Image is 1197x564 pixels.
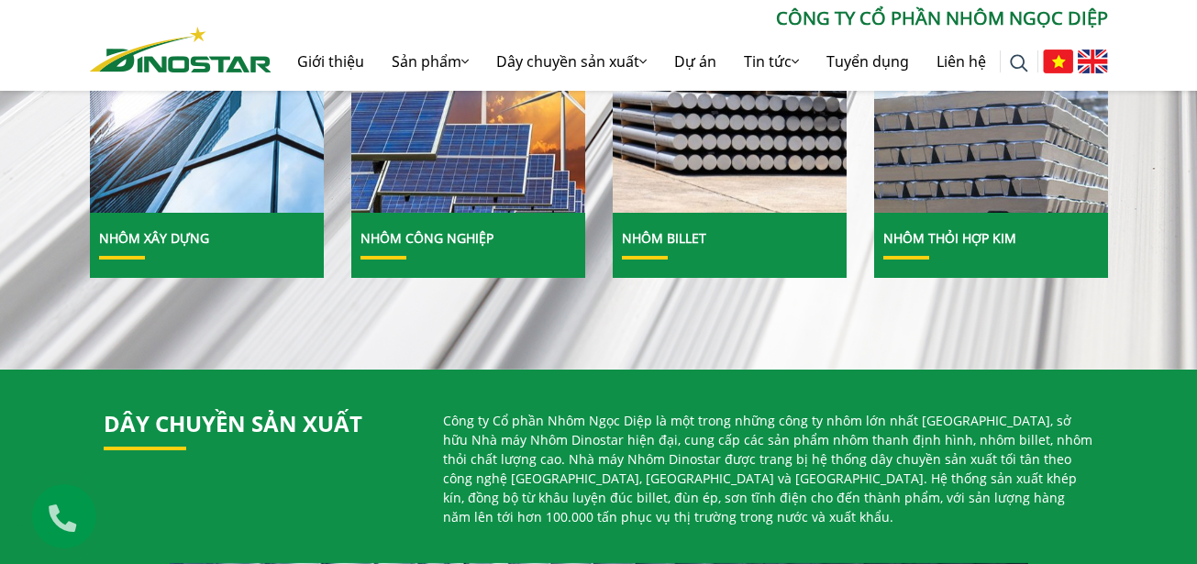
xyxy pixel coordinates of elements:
img: Tiếng Việt [1043,50,1073,73]
a: Nhôm Công nghiệp [360,229,493,247]
a: Sản phẩm [378,32,482,91]
img: English [1078,50,1108,73]
a: Dự án [660,32,730,91]
a: Tuyển dụng [813,32,923,91]
a: Nhôm Thỏi hợp kim [883,229,1016,247]
a: Dây chuyền sản xuất [104,408,362,438]
p: CÔNG TY CỔ PHẦN NHÔM NGỌC DIỆP [272,5,1108,32]
img: search [1010,54,1028,72]
img: Nhôm Dinostar [90,27,272,72]
a: Nhôm Xây dựng [99,229,209,247]
a: Tin tức [730,32,813,91]
p: Công ty Cổ phần Nhôm Ngọc Diệp là một trong những công ty nhôm lớn nhất [GEOGRAPHIC_DATA], sở hữu... [443,411,1094,526]
a: Nhôm Dinostar [90,23,272,72]
a: Liên hệ [923,32,1000,91]
a: Dây chuyền sản xuất [482,32,660,91]
a: Giới thiệu [283,32,378,91]
a: Nhôm Billet [622,229,706,247]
